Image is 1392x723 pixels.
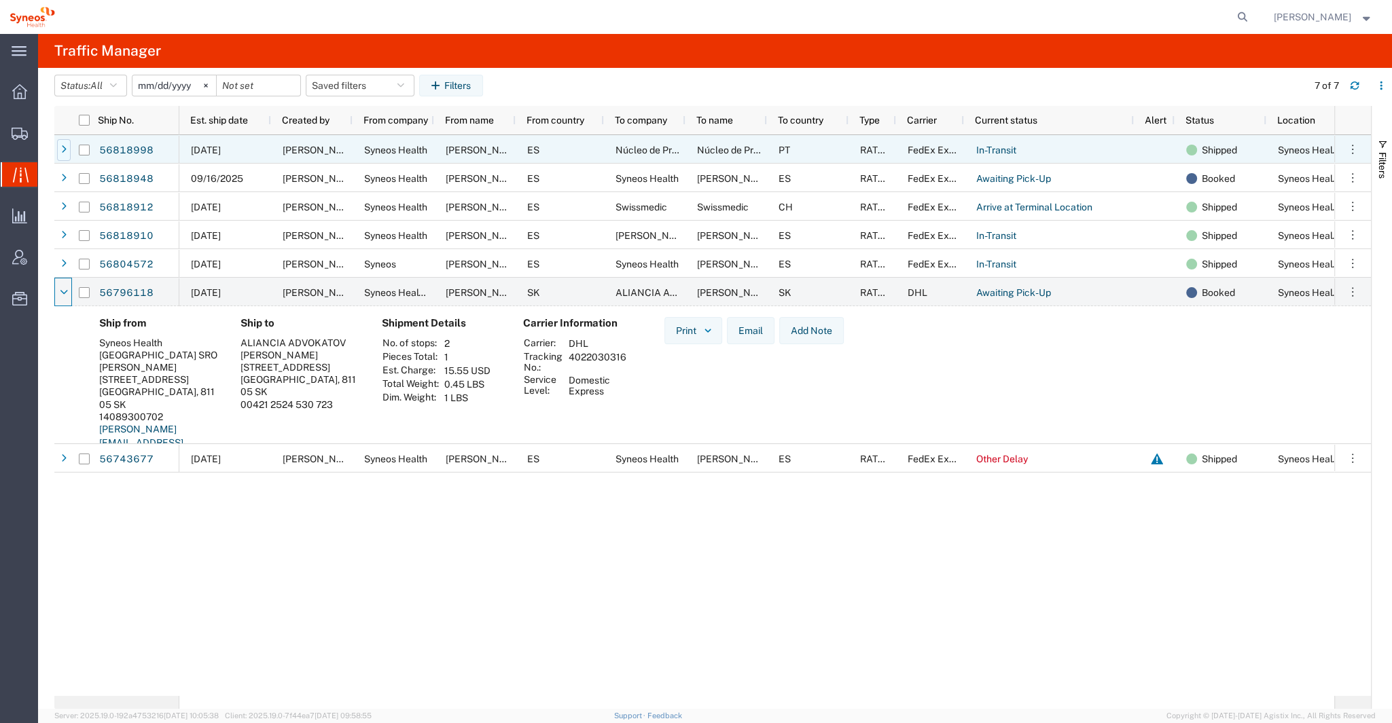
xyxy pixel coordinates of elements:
img: dropdown [702,325,714,337]
span: Stefan Ges [283,202,360,212]
a: In-Transit [976,140,1017,162]
span: Raquel Ramirez Garcia [1274,10,1351,24]
span: Booked [1202,164,1235,193]
span: ES [779,259,791,270]
a: 56804572 [99,254,154,276]
span: Eugenio Sanchez [697,173,774,184]
span: Syneos Health [615,259,679,270]
span: Type [859,115,880,126]
span: To company [615,115,667,126]
span: Shipped [1202,136,1237,164]
a: 56743677 [99,449,154,470]
span: ALIANCIA ADVOKATOV [615,287,721,298]
a: 56818910 [99,225,154,247]
th: No. of stops: [382,337,440,350]
span: DHL [908,287,927,298]
span: Bianca Suriol Galimany [283,230,360,241]
span: Núcleo de Prestações de Desemprego [615,145,783,155]
span: Ship No. [98,115,134,126]
span: Syneos Health [364,202,427,212]
h4: Traffic Manager [54,34,161,68]
span: ES [527,230,539,241]
div: [STREET_ADDRESS] [240,361,360,373]
span: Client: 2025.19.0-7f44ea7 [225,711,372,720]
span: [DATE] 09:58:55 [315,711,372,720]
div: [GEOGRAPHIC_DATA], 811 05 SK [99,386,219,410]
a: Awaiting Pick-Up [976,168,1052,190]
span: Stefan Ges [446,202,523,212]
span: From name [445,115,494,126]
span: RATED [860,173,891,184]
span: RATED [860,453,891,464]
th: Dim. Weight: [382,391,440,405]
td: 1 LBS [440,391,495,405]
div: Syneos Health [GEOGRAPHIC_DATA] SRO [99,337,219,361]
a: In-Transit [976,225,1017,247]
span: FedEx Express [908,453,973,464]
div: 7 of 7 [1315,79,1339,93]
th: Service Level: [523,373,564,398]
span: [DATE] 10:05:38 [164,711,219,720]
a: Awaiting Pick-Up [976,282,1052,304]
span: 09/15/2025 [191,202,221,212]
button: Filters [419,75,483,96]
span: 09/15/2025 [191,230,221,241]
input: Not set [217,75,300,96]
span: Swissmedic [615,202,667,212]
div: ALIANCIA ADVOKATOV [240,337,360,349]
span: From country [527,115,584,126]
span: Syneos [364,259,396,270]
span: RATED [860,287,891,298]
th: Est. Charge: [382,364,440,377]
span: ES [527,202,539,212]
span: Montse Lopez [446,259,523,270]
span: Núcleo de Prestações de Desemprego [697,145,865,155]
span: Eugenio Sanchez [446,453,523,464]
span: Swissmedic [697,202,749,212]
span: ES [779,453,791,464]
h4: Ship from [99,317,219,329]
span: ES [779,173,791,184]
span: Server: 2025.19.0-192a4753216 [54,711,219,720]
span: Kristi Gilbaugh [446,287,523,298]
input: Not set [132,75,216,96]
span: ES [779,230,791,241]
span: SK [527,287,540,298]
span: RATED [860,230,891,241]
a: [PERSON_NAME][EMAIL_ADDRESS][PERSON_NAME][DOMAIN_NAME] [99,424,183,475]
div: 14089300702 [99,411,219,423]
span: Eugenio Sanchez [283,259,360,270]
span: Syneos Health [364,453,427,464]
span: Syneos Health [615,453,679,464]
span: Syneos Health Slovakia SRO [364,287,548,298]
span: Alert [1145,115,1166,126]
h4: Carrier Information [523,317,632,329]
span: CH [779,202,793,212]
span: Bianca Suriol [697,453,774,464]
button: [PERSON_NAME] [1273,9,1374,25]
span: PT [779,145,790,155]
span: ES [527,145,539,155]
span: RATED [860,145,891,155]
span: Anne Le Beguec [446,145,523,155]
button: Status:All [54,75,127,96]
span: Copyright © [DATE]-[DATE] Agistix Inc., All Rights Reserved [1166,710,1376,722]
span: 09/08/2025 [191,453,221,464]
span: Syneos Health [615,173,679,184]
div: 00421 2524 530 723 [240,398,360,411]
span: FedEx Express [908,145,973,155]
span: Iaroshchuk, Dmytro [446,173,605,184]
td: DHL [564,337,632,350]
th: Tracking No.: [523,350,564,373]
span: All [90,80,103,91]
span: Syneos Health [364,230,427,241]
span: 09/15/2025 [191,145,221,155]
span: Peter Nagl [697,287,774,298]
span: To name [696,115,733,126]
span: FedEx Express [908,202,973,212]
div: [GEOGRAPHIC_DATA], 811 05 SK [240,373,360,398]
span: RATED [860,202,891,212]
span: ES [527,173,539,184]
span: Created by [282,115,329,126]
a: In-Transit [976,254,1017,276]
